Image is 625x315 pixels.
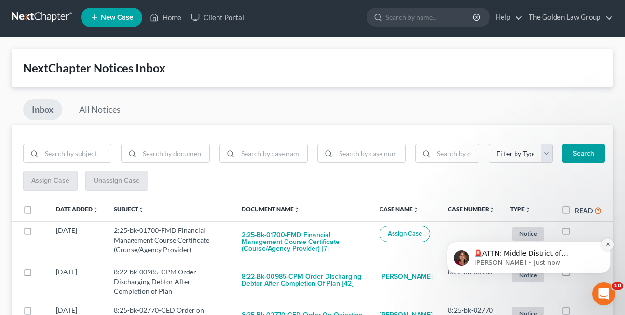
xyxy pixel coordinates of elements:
i: unfold_more [93,207,98,213]
i: unfold_more [413,207,419,213]
p: Message from Katie, sent Just now [42,78,166,86]
input: Search by case number [336,144,405,163]
a: Subjectunfold_more [114,205,144,213]
td: [DATE] [48,221,106,263]
a: [PERSON_NAME] [380,267,433,286]
a: Date Addedunfold_more [56,205,98,213]
td: 2:25-bk-01700-FMD Financial Management Course Certificate (Course/Agency Provider) [106,221,234,263]
iframe: Intercom notifications message [432,181,625,289]
button: Dismiss notification [169,57,182,70]
div: message notification from Katie, Just now. 🚨ATTN: Middle District of Florida The court has added ... [14,61,178,93]
i: unfold_more [294,207,299,213]
a: Inbox [23,99,62,120]
input: Search by name... [386,8,474,26]
td: 8:22-bk-00985-CPM Order Discharging Debtor After Completion of Plan [106,263,234,301]
span: New Case [101,14,133,21]
td: [DATE] [48,263,106,301]
a: Client Portal [186,9,249,26]
button: Search [562,144,605,163]
a: Document Nameunfold_more [242,205,299,213]
a: Case Nameunfold_more [380,205,419,213]
a: The Golden Law Group [524,9,613,26]
input: Search by subject [41,144,111,163]
button: 8:22-bk-00985-CPM Order Discharging Debtor After Completion of Plan [42] [242,267,364,293]
a: Home [145,9,186,26]
span: 10 [612,282,623,290]
i: unfold_more [138,207,144,213]
button: 2:25-bk-01700-FMD Financial Management Course Certificate (Course/Agency Provider) [7] [242,226,364,258]
input: Search by date [434,144,479,163]
div: NextChapter Notices Inbox [23,60,602,76]
p: 🚨ATTN: Middle District of [US_STATE] The court has added a new Credit Counseling Field that we ne... [42,68,166,78]
a: Help [490,9,523,26]
button: Assign Case [380,226,430,242]
span: Assign Case [388,230,422,238]
input: Search by case name [238,144,307,163]
img: Profile image for Katie [22,70,37,85]
input: Search by document name [139,144,209,163]
iframe: Intercom live chat [592,282,615,305]
a: All Notices [70,99,129,120]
